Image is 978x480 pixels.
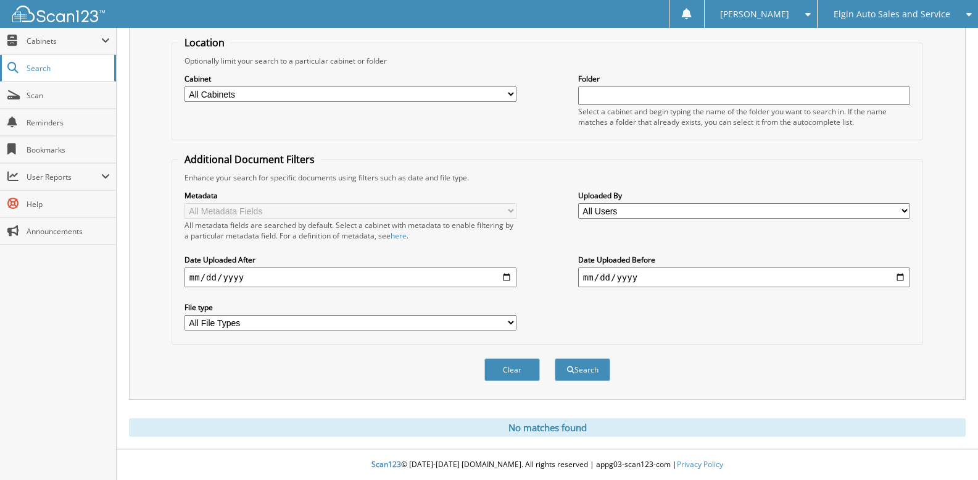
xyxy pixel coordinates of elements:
[27,63,108,74] span: Search
[916,421,978,480] iframe: Chat Widget
[27,226,110,237] span: Announcements
[391,230,407,241] a: here
[27,90,110,101] span: Scan
[27,199,110,209] span: Help
[720,11,789,18] span: [PERSON_NAME]
[178,172,916,183] div: Enhance your search for specific documents using filters such as date and file type.
[117,450,978,480] div: © [DATE]-[DATE] [DOMAIN_NAME]. All rights reserved | appg03-scan123-com |
[578,255,910,265] label: Date Uploaded Before
[184,74,516,84] label: Cabinet
[184,220,516,241] div: All metadata fields are searched by default. Select a cabinet with metadata to enable filtering b...
[184,267,516,287] input: start
[129,418,966,437] div: No matches found
[27,117,110,128] span: Reminders
[27,172,101,182] span: User Reports
[371,459,401,469] span: Scan123
[578,267,910,287] input: end
[484,358,540,381] button: Clear
[555,358,610,381] button: Search
[27,145,110,155] span: Bookmarks
[178,36,231,49] legend: Location
[578,190,910,201] label: Uploaded By
[184,302,516,313] label: File type
[578,106,910,127] div: Select a cabinet and begin typing the name of the folder you want to search in. If the name match...
[834,11,950,18] span: Elgin Auto Sales and Service
[677,459,723,469] a: Privacy Policy
[184,255,516,265] label: Date Uploaded After
[178,153,321,166] legend: Additional Document Filters
[578,74,910,84] label: Folder
[178,56,916,66] div: Optionally limit your search to a particular cabinet or folder
[12,6,105,22] img: scan123-logo-white.svg
[27,36,101,46] span: Cabinets
[184,190,516,201] label: Metadata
